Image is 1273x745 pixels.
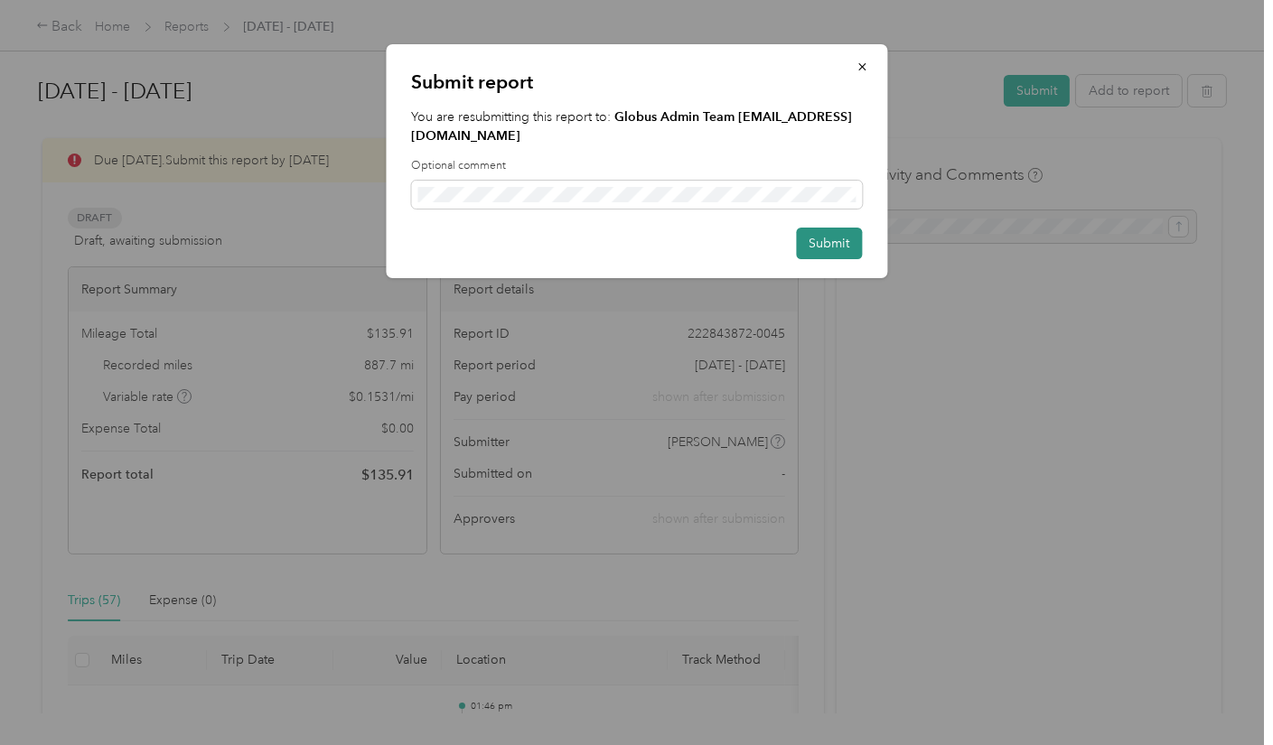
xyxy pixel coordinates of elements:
p: You are resubmitting this report to: [411,107,862,145]
button: Submit [796,228,862,259]
iframe: Everlance-gr Chat Button Frame [1172,644,1273,745]
label: Optional comment [411,158,862,174]
strong: Globus Admin Team [EMAIL_ADDRESS][DOMAIN_NAME] [411,109,852,144]
p: Submit report [411,70,862,95]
